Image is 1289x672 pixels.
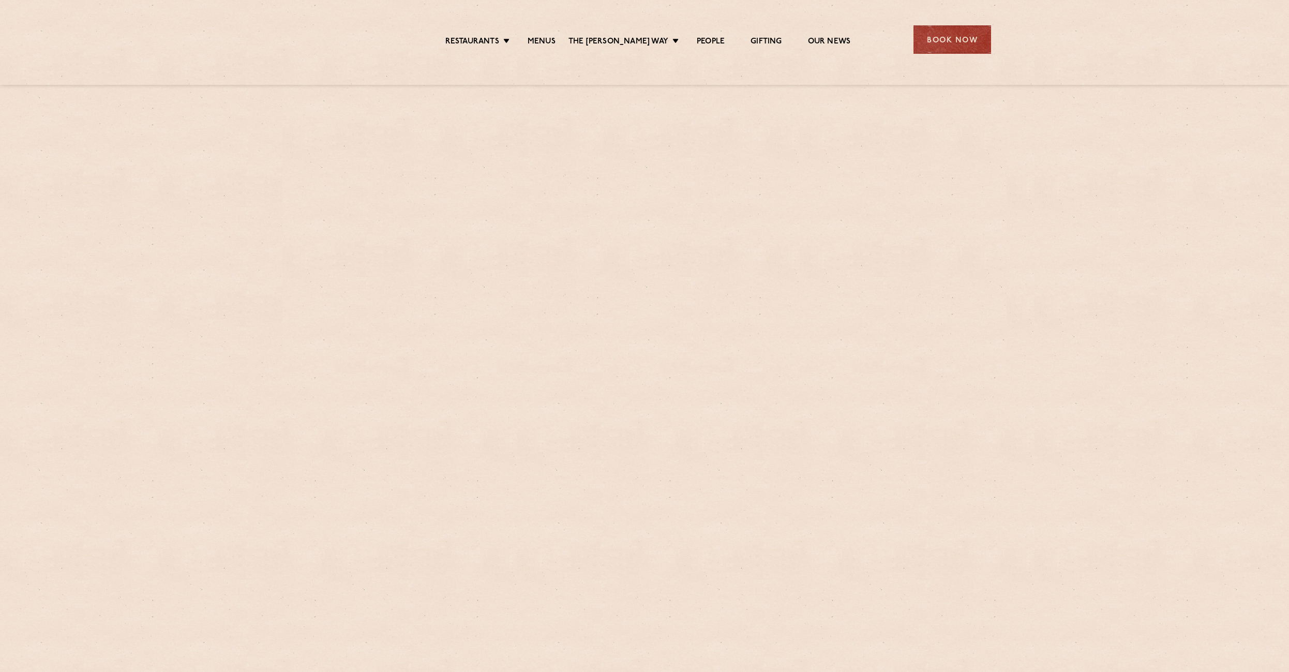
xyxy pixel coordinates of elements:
[568,37,668,48] a: The [PERSON_NAME] Way
[298,10,387,69] img: svg%3E
[913,25,991,54] div: Book Now
[697,37,725,48] a: People
[751,37,782,48] a: Gifting
[445,37,499,48] a: Restaurants
[528,37,556,48] a: Menus
[808,37,851,48] a: Our News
